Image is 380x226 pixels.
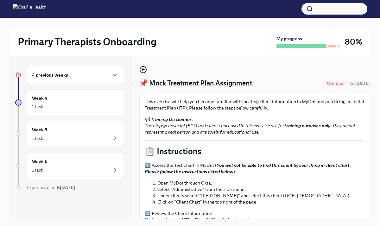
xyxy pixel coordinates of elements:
[323,81,347,86] span: Overdue
[27,185,75,190] span: Experience ends
[18,35,156,48] h2: Primary Therapists Onboarding
[357,81,370,86] strong: [DATE]
[32,135,43,141] div: 1 task
[32,72,68,78] h6: 4 previous weeks
[145,162,364,175] p: 1️⃣ Access the Test Chart in MyDot ( )
[345,36,362,47] h3: 80%
[276,35,302,42] strong: My progress
[157,192,364,199] li: Under clients search "[PERSON_NAME]" and select this client (DOB: [DEMOGRAPHIC_DATA])
[32,104,43,110] div: 1 task
[15,153,124,179] a: Week 61 task
[157,180,364,186] li: Open MyDot through Okta.
[157,199,364,205] li: Click on "Client Chart" in the top right of the page
[151,116,192,122] strong: Training Disclaimer
[145,210,364,223] p: 2️⃣ Review the Client Information On the main page (" "), locate and review:
[139,78,252,88] h4: 📌 Mock Treatment Plan Assignment
[15,121,124,148] a: Week 51 task
[145,146,364,157] p: 📋 Instructions
[32,126,47,133] h6: Week 5
[13,4,46,14] img: CharlieHealth
[32,167,43,173] div: 1 task
[145,162,351,174] strong: You will not be able to find this client by searching in client chart. Please follow the instruct...
[185,217,222,223] strong: The Client’s Story
[60,185,75,190] strong: [DATE]
[32,95,47,102] h6: Week 4
[349,81,370,86] span: Due
[27,66,124,84] div: 4 previous weeks
[284,123,330,129] strong: training purposes only
[145,123,355,135] em: The biopsychosocial (BPS) and client chart used in this exercise are for . They do not represent ...
[145,116,364,135] p: 📢 :
[157,186,364,192] li: Select "Administrative" from the side menu.
[15,89,124,116] a: Week 41 task
[349,80,370,86] span: August 15th, 2025 10:00
[145,98,364,111] p: This exercise will help you become familiar with locating client information in MyDot and practic...
[32,158,47,165] h6: Week 6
